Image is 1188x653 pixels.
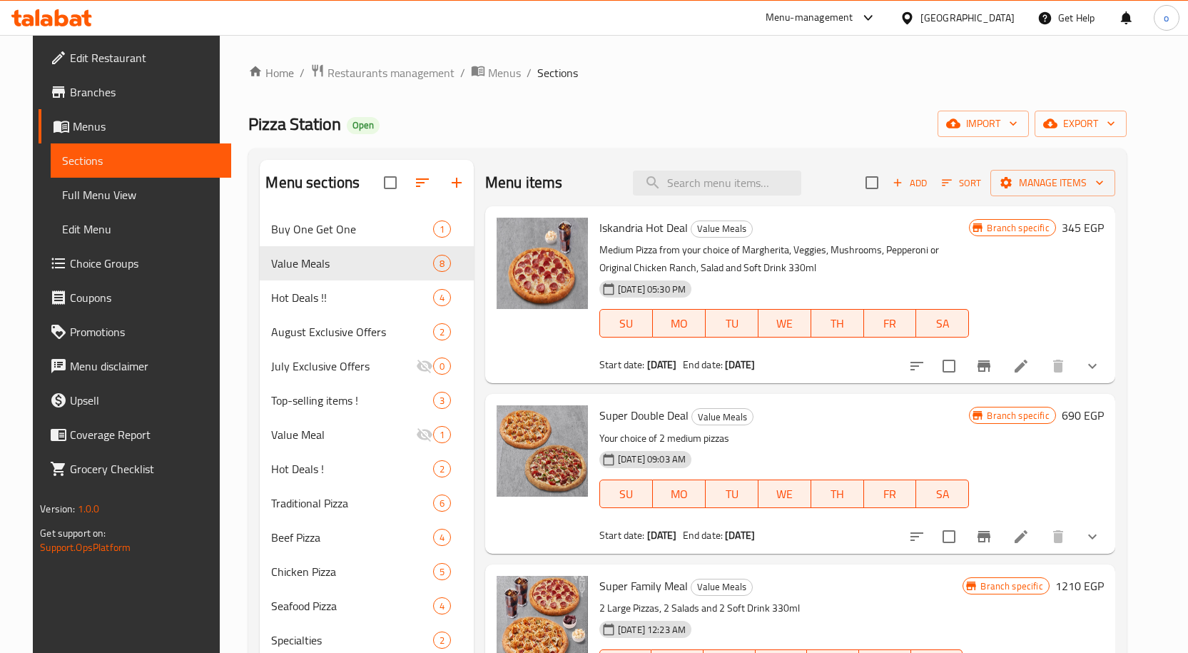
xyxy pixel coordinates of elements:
p: Your choice of 2 medium pizzas [599,430,969,447]
span: Add [890,175,929,191]
span: Hot Deals !! [271,289,432,306]
button: MO [653,309,706,338]
div: Chicken Pizza5 [260,555,474,589]
span: Super Family Meal [599,575,688,597]
button: TU [706,309,758,338]
span: Buy One Get One [271,221,432,238]
span: 1.0.0 [78,500,100,518]
svg: Show Choices [1084,528,1101,545]
span: 2 [434,325,450,339]
span: export [1046,115,1115,133]
span: July Exclusive Offers [271,358,415,375]
span: Menus [488,64,521,81]
li: / [460,64,465,81]
span: Branch specific [975,579,1048,593]
a: Grocery Checklist [39,452,231,486]
span: Menus [73,118,220,135]
div: Value Meal1 [260,417,474,452]
span: Hot Deals ! [271,460,432,477]
div: items [433,426,451,443]
a: Coupons [39,280,231,315]
span: MO [659,313,700,334]
span: Version: [40,500,75,518]
span: 2 [434,634,450,647]
span: SA [922,484,963,505]
a: Menus [39,109,231,143]
a: Restaurants management [310,64,455,82]
span: Value Meals [692,409,753,425]
a: Choice Groups [39,246,231,280]
div: Open [347,117,380,134]
button: Manage items [990,170,1115,196]
span: Sections [62,152,220,169]
div: items [433,289,451,306]
input: search [633,171,801,196]
span: Grocery Checklist [70,460,220,477]
h2: Menu items [485,172,563,193]
button: WE [758,309,811,338]
button: SU [599,309,653,338]
span: [DATE] 05:30 PM [612,283,691,296]
a: Home [248,64,294,81]
span: Restaurants management [328,64,455,81]
p: 2 Large Pizzas, 2 Salads and 2 Soft Drink 330ml [599,599,963,617]
a: Sections [51,143,231,178]
button: Branch-specific-item [967,520,1001,554]
div: Buy One Get One1 [260,212,474,246]
button: FR [864,480,917,508]
button: show more [1075,349,1110,383]
span: 5 [434,565,450,579]
svg: Inactive section [416,358,433,375]
div: Seafood Pizza [271,597,432,614]
div: items [433,563,451,580]
span: August Exclusive Offers [271,323,432,340]
img: Iskandria Hot Deal [497,218,588,309]
b: [DATE] [647,526,677,545]
button: Branch-specific-item [967,349,1001,383]
button: Sort [938,172,985,194]
div: items [433,221,451,238]
h6: 345 EGP [1062,218,1104,238]
div: items [433,392,451,409]
button: TU [706,480,758,508]
span: Beef Pizza [271,529,432,546]
a: Edit menu item [1012,358,1030,375]
button: SA [916,480,969,508]
span: Branch specific [981,409,1055,422]
div: Specialties [271,632,432,649]
span: Start date: [599,355,645,374]
span: Promotions [70,323,220,340]
div: Value Meals8 [260,246,474,280]
div: items [433,495,451,512]
span: 6 [434,497,450,510]
button: SU [599,480,653,508]
span: Edit Restaurant [70,49,220,66]
a: Edit Restaurant [39,41,231,75]
div: Seafood Pizza4 [260,589,474,623]
div: items [433,529,451,546]
div: items [433,597,451,614]
span: Edit Menu [62,221,220,238]
span: Select to update [934,351,964,381]
h2: Menu sections [265,172,360,193]
span: SU [606,313,647,334]
button: FR [864,309,917,338]
a: Menu disclaimer [39,349,231,383]
h6: 690 EGP [1062,405,1104,425]
span: import [949,115,1017,133]
div: Value Meal [271,426,415,443]
li: / [527,64,532,81]
div: items [433,632,451,649]
span: Traditional Pizza [271,495,432,512]
div: Hot Deals !!4 [260,280,474,315]
a: Upsell [39,383,231,417]
button: sort-choices [900,349,934,383]
span: Branches [70,83,220,101]
div: Value Meals [691,221,753,238]
div: Chicken Pizza [271,563,432,580]
h6: 1210 EGP [1055,576,1104,596]
a: Menus [471,64,521,82]
span: 4 [434,291,450,305]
